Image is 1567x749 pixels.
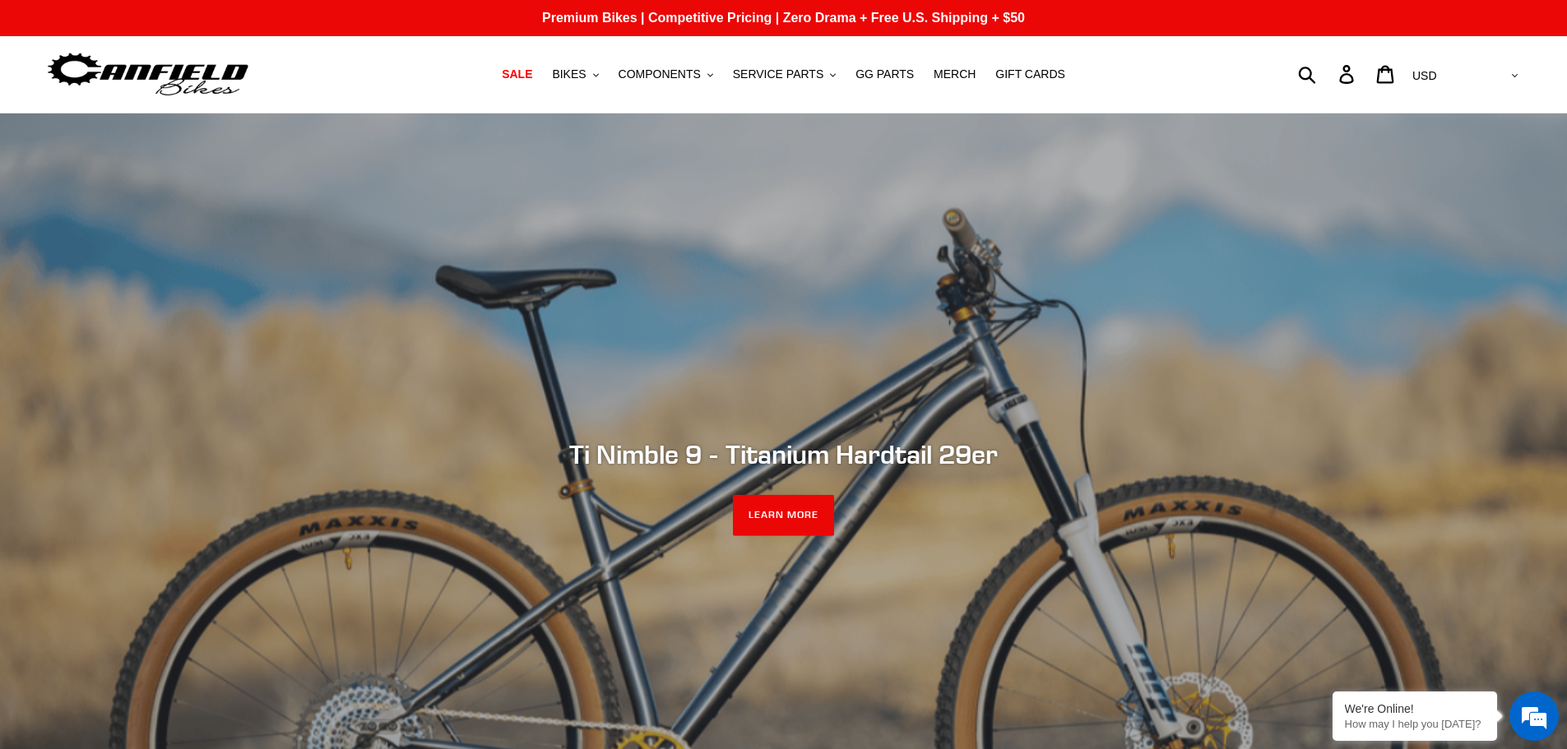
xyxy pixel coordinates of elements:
[1345,702,1485,715] div: We're Online!
[847,63,922,86] a: GG PARTS
[494,63,540,86] a: SALE
[925,63,984,86] a: MERCH
[855,67,914,81] span: GG PARTS
[1307,56,1349,92] input: Search
[336,439,1232,470] h2: Ti Nimble 9 - Titanium Hardtail 29er
[544,63,606,86] button: BIKES
[725,63,844,86] button: SERVICE PARTS
[619,67,701,81] span: COMPONENTS
[1345,718,1485,730] p: How may I help you today?
[995,67,1065,81] span: GIFT CARDS
[733,495,834,536] a: LEARN MORE
[987,63,1073,86] a: GIFT CARDS
[45,49,251,100] img: Canfield Bikes
[552,67,586,81] span: BIKES
[610,63,721,86] button: COMPONENTS
[502,67,532,81] span: SALE
[934,67,976,81] span: MERCH
[733,67,823,81] span: SERVICE PARTS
